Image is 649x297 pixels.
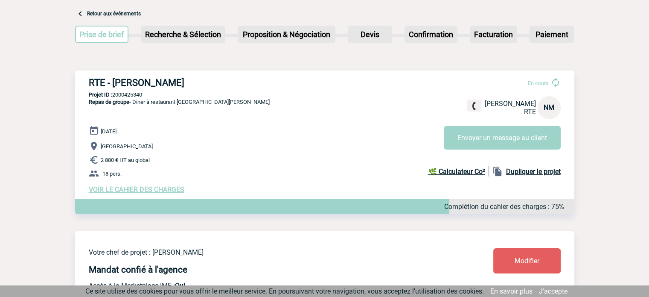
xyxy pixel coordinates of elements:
[101,143,153,150] span: [GEOGRAPHIC_DATA]
[428,168,485,176] b: 🌿 Calculateur Co²
[89,99,270,105] span: - Diner à restaurant [GEOGRAPHIC_DATA][PERSON_NAME]
[428,166,489,176] a: 🌿 Calculateur Co²
[142,26,224,42] p: Recherche & Sélection
[102,171,122,177] span: 18 pers.
[405,26,457,42] p: Confirmation
[89,282,443,290] p: Accès à la Marketplace IME :
[89,77,345,88] h3: RTE - [PERSON_NAME]
[471,26,516,42] p: Facturation
[75,91,574,98] p: 2000425340
[539,287,568,295] a: J'accepte
[544,103,554,112] span: NM
[444,126,561,150] button: Envoyer un message au client
[490,287,533,295] a: En savoir plus
[101,128,116,135] span: [DATE]
[175,282,185,290] b: Oui
[76,26,128,42] p: Prise de brief
[485,100,536,108] span: [PERSON_NAME]
[470,102,478,110] img: fixe.png
[528,80,549,86] span: En cours
[506,168,561,176] b: Dupliquer le projet
[89,99,129,105] span: Repas de groupe
[101,157,150,163] span: 2 880 € HT au global
[89,265,187,275] h4: Mandat confié à l'agence
[530,26,573,42] p: Paiement
[239,26,335,42] p: Proposition & Négociation
[89,248,443,256] p: Votre chef de projet : [PERSON_NAME]
[85,287,484,295] span: Ce site utilise des cookies pour vous offrir le meilleur service. En poursuivant votre navigation...
[524,108,536,116] span: RTE
[87,11,141,17] a: Retour aux événements
[89,91,112,98] b: Projet ID :
[515,257,539,265] span: Modifier
[492,166,503,176] img: file_copy-black-24dp.png
[349,26,391,42] p: Devis
[89,185,184,194] a: VOIR LE CAHIER DES CHARGES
